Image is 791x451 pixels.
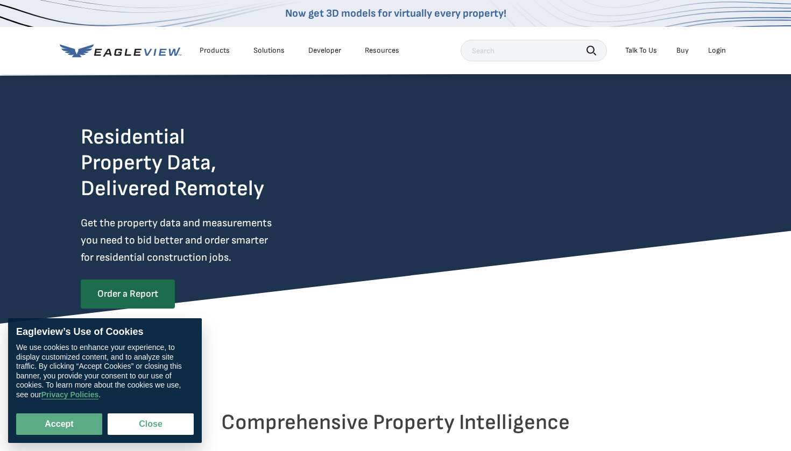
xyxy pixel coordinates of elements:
[676,46,689,55] a: Buy
[81,214,316,266] p: Get the property data and measurements you need to bid better and order smarter for residential c...
[81,124,264,202] h2: Residential Property Data, Delivered Remotely
[16,343,194,400] div: We use cookies to enhance your experience, to display customized content, and to analyze site tra...
[708,46,726,55] div: Login
[365,46,399,55] div: Resources
[461,40,607,61] input: Search
[16,413,102,435] button: Accept
[16,326,194,338] div: Eagleview’s Use of Cookies
[308,46,341,55] a: Developer
[108,413,194,435] button: Close
[253,46,285,55] div: Solutions
[625,46,657,55] div: Talk To Us
[41,391,99,400] a: Privacy Policies
[81,410,710,435] h2: Comprehensive Property Intelligence
[81,280,175,309] a: Order a Report
[200,46,230,55] div: Products
[285,7,506,20] a: Now get 3D models for virtually every property!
